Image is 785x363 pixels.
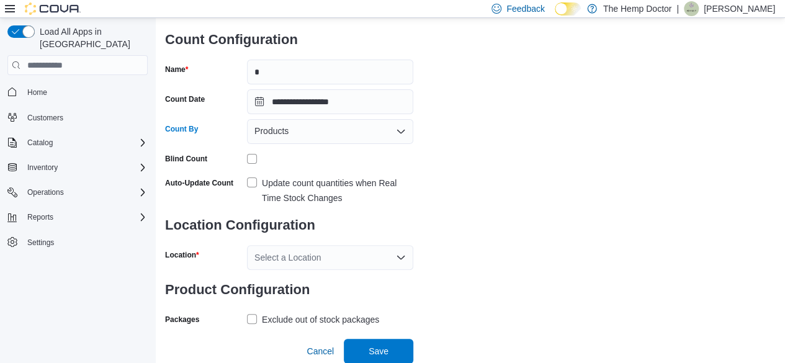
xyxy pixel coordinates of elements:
[603,1,671,16] p: The Hemp Doctor
[22,235,59,250] a: Settings
[2,134,153,151] button: Catalog
[165,124,198,134] label: Count By
[165,94,205,104] label: Count Date
[22,135,148,150] span: Catalog
[262,176,413,205] div: Update count quantities when Real Time Stock Changes
[254,123,289,138] span: Products
[704,1,775,16] p: [PERSON_NAME]
[25,2,81,15] img: Cova
[506,2,544,15] span: Feedback
[22,110,68,125] a: Customers
[165,154,207,164] div: Blind Count
[165,250,199,260] label: Location
[247,89,413,114] input: Press the down key to open a popover containing a calendar.
[22,210,148,225] span: Reports
[2,233,153,251] button: Settings
[2,83,153,101] button: Home
[2,159,153,176] button: Inventory
[27,187,64,197] span: Operations
[165,270,413,310] h3: Product Configuration
[165,20,413,60] h3: Count Configuration
[396,253,406,262] button: Open list of options
[35,25,148,50] span: Load All Apps in [GEOGRAPHIC_DATA]
[27,138,53,148] span: Catalog
[27,238,54,248] span: Settings
[307,345,334,357] span: Cancel
[165,65,188,74] label: Name
[165,205,413,245] h3: Location Configuration
[2,109,153,127] button: Customers
[22,84,148,99] span: Home
[27,113,63,123] span: Customers
[7,78,148,284] nav: Complex example
[369,345,388,357] span: Save
[676,1,679,16] p: |
[22,235,148,250] span: Settings
[2,208,153,226] button: Reports
[165,315,199,325] label: Packages
[27,87,47,97] span: Home
[22,85,52,100] a: Home
[27,163,58,173] span: Inventory
[684,1,699,16] div: Ashley Armstrong
[555,2,581,16] input: Dark Mode
[22,135,58,150] button: Catalog
[396,127,406,137] button: Open list of options
[22,185,148,200] span: Operations
[2,184,153,201] button: Operations
[27,212,53,222] span: Reports
[22,110,148,125] span: Customers
[262,312,379,327] div: Exclude out of stock packages
[22,160,148,175] span: Inventory
[22,185,69,200] button: Operations
[165,178,233,188] label: Auto-Update Count
[22,210,58,225] button: Reports
[22,160,63,175] button: Inventory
